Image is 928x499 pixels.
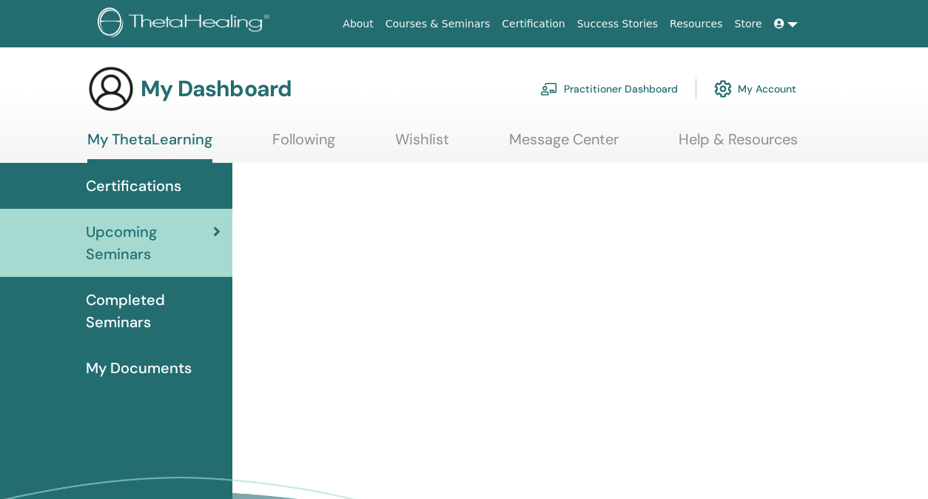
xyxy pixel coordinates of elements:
a: Message Center [509,130,619,159]
span: Upcoming Seminars [86,221,213,265]
a: About [337,10,379,38]
img: generic-user-icon.jpg [87,65,135,113]
h3: My Dashboard [141,76,292,102]
a: Practitioner Dashboard [540,73,678,105]
span: Completed Seminars [86,289,221,333]
img: logo.png [98,7,275,41]
a: Certification [496,10,571,38]
img: cog.svg [714,76,732,101]
a: Wishlist [395,130,449,159]
span: Certifications [86,175,181,197]
a: Resources [664,10,729,38]
a: Help & Resources [679,130,798,159]
a: My ThetaLearning [87,130,212,163]
img: chalkboard-teacher.svg [540,82,558,96]
a: Following [272,130,335,159]
a: Courses & Seminars [380,10,497,38]
span: My Documents [86,357,192,379]
a: My Account [714,73,796,105]
a: Store [729,10,768,38]
a: Success Stories [571,10,664,38]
